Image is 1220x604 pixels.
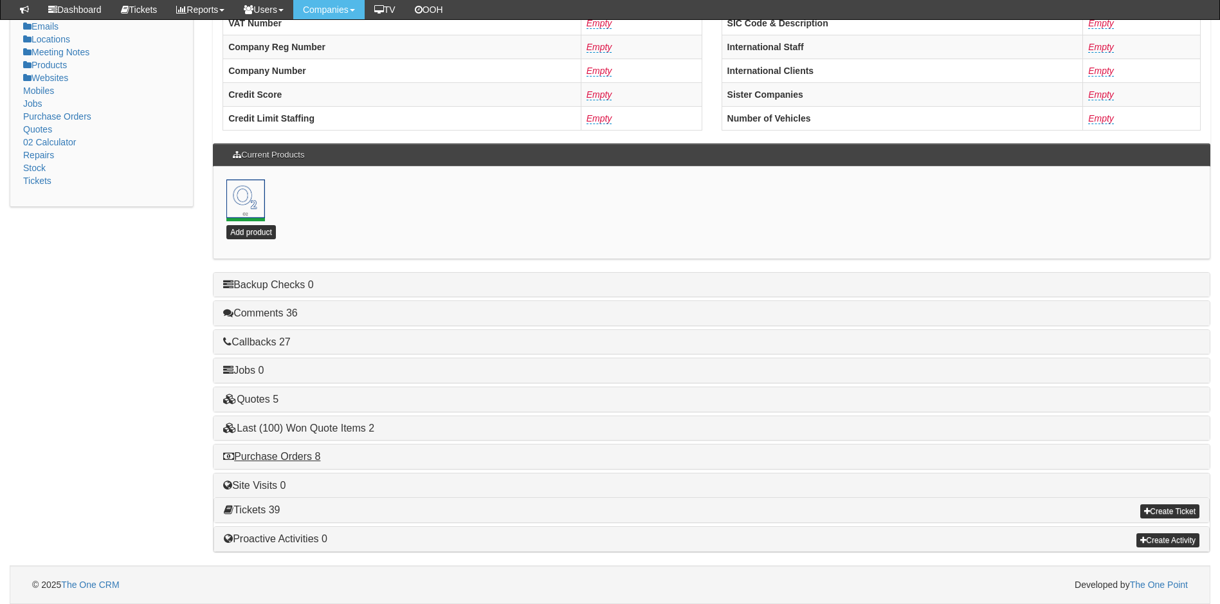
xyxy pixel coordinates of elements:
[23,163,46,173] a: Stock
[223,451,320,462] a: Purchase Orders 8
[23,176,51,186] a: Tickets
[223,35,581,59] th: Company Reg Number
[226,225,276,239] a: Add product
[23,124,52,134] a: Quotes
[226,144,311,166] h3: Current Products
[722,35,1083,59] th: International Staff
[223,394,278,405] a: Quotes 5
[223,11,581,35] th: VAT Number
[1088,42,1114,53] a: Empty
[587,66,612,77] a: Empty
[722,82,1083,106] th: Sister Companies
[587,18,612,29] a: Empty
[223,82,581,106] th: Credit Score
[722,11,1083,35] th: SIC Code & Description
[587,113,612,124] a: Empty
[23,111,91,122] a: Purchase Orders
[1088,113,1114,124] a: Empty
[1130,580,1188,590] a: The One Point
[23,150,54,160] a: Repairs
[223,279,314,290] a: Backup Checks 0
[1136,533,1199,547] a: Create Activity
[226,179,265,218] img: o2.png
[32,580,120,590] span: © 2025
[23,21,59,32] a: Emails
[23,98,42,109] a: Jobs
[223,106,581,130] th: Credit Limit Staffing
[23,34,70,44] a: Locations
[224,533,327,544] a: Proactive Activities 0
[224,504,280,515] a: Tickets 39
[587,42,612,53] a: Empty
[23,73,68,83] a: Websites
[23,137,77,147] a: 02 Calculator
[1075,578,1188,591] span: Developed by
[223,365,264,376] a: Jobs 0
[61,580,119,590] a: The One CRM
[223,423,374,434] a: Last (100) Won Quote Items 2
[1088,89,1114,100] a: Empty
[223,307,298,318] a: Comments 36
[223,59,581,82] th: Company Number
[226,179,265,218] a: Mobile o2<br> 18th Nov 2019 <br> 18th Nov 2021
[223,336,291,347] a: Callbacks 27
[223,480,286,491] a: Site Visits 0
[1140,504,1199,518] a: Create Ticket
[1088,18,1114,29] a: Empty
[722,59,1083,82] th: International Clients
[23,60,67,70] a: Products
[722,106,1083,130] th: Number of Vehicles
[23,47,89,57] a: Meeting Notes
[587,89,612,100] a: Empty
[23,86,54,96] a: Mobiles
[1088,66,1114,77] a: Empty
